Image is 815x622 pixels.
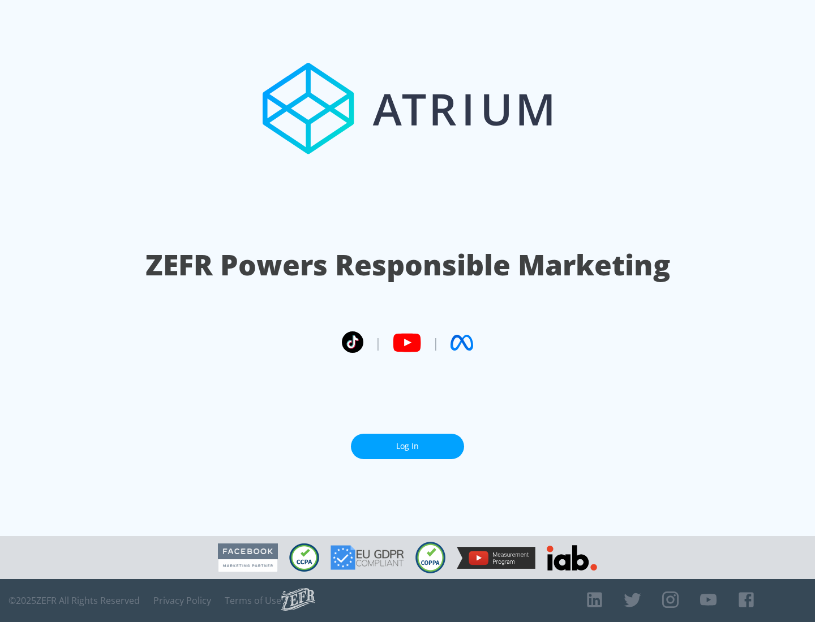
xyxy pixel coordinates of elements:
img: IAB [547,545,597,571]
h1: ZEFR Powers Responsible Marketing [145,245,670,284]
img: COPPA Compliant [415,542,445,573]
span: © 2025 ZEFR All Rights Reserved [8,595,140,606]
img: Facebook Marketing Partner [218,543,278,572]
img: YouTube Measurement Program [457,547,535,569]
a: Privacy Policy [153,595,211,606]
img: CCPA Compliant [289,543,319,572]
span: | [432,334,439,351]
a: Log In [351,434,464,459]
img: GDPR Compliant [331,545,404,570]
a: Terms of Use [225,595,281,606]
span: | [375,334,381,351]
